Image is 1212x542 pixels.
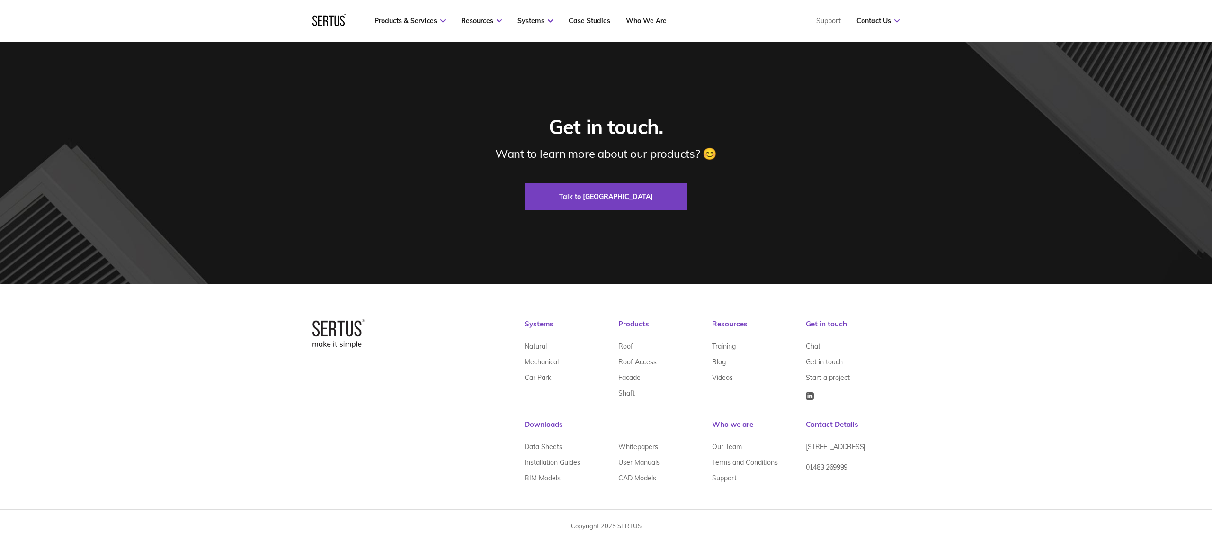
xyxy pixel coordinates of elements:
[374,17,446,25] a: Products & Services
[525,454,580,470] a: Installation Guides
[712,439,742,454] a: Our Team
[806,319,900,338] div: Get in touch
[618,439,658,454] a: Whitepapers
[461,17,502,25] a: Resources
[618,354,657,370] a: Roof Access
[806,392,814,400] img: Icon
[525,439,562,454] a: Data Sheets
[525,370,551,385] a: Car Park
[626,17,667,25] a: Who We Are
[806,354,843,370] a: Get in touch
[806,459,847,482] a: 01483 269999
[712,370,733,385] a: Videos
[712,338,736,354] a: Training
[525,420,712,439] div: Downloads
[712,420,806,439] div: Who we are
[525,338,547,354] a: Natural
[806,443,865,451] span: [STREET_ADDRESS]
[618,338,633,354] a: Roof
[806,370,850,385] a: Start a project
[618,370,641,385] a: Facade
[312,319,365,348] img: logo-box-2bec1e6d7ed5feb70a4f09a85fa1bbdd.png
[525,470,561,486] a: BIM Models
[618,385,635,401] a: Shaft
[549,115,663,140] div: Get in touch.
[618,454,660,470] a: User Manuals
[618,319,712,338] div: Products
[525,319,618,338] div: Systems
[525,183,687,210] a: Talk to [GEOGRAPHIC_DATA]
[517,17,553,25] a: Systems
[569,17,610,25] a: Case Studies
[816,17,841,25] a: Support
[806,420,900,439] div: Contact Details
[525,354,559,370] a: Mechanical
[712,470,737,486] a: Support
[856,17,900,25] a: Contact Us
[495,146,717,161] div: Want to learn more about our products? 😊
[1042,432,1212,542] iframe: Chat Widget
[712,454,778,470] a: Terms and Conditions
[618,470,656,486] a: CAD Models
[712,319,806,338] div: Resources
[712,354,726,370] a: Blog
[806,338,820,354] a: Chat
